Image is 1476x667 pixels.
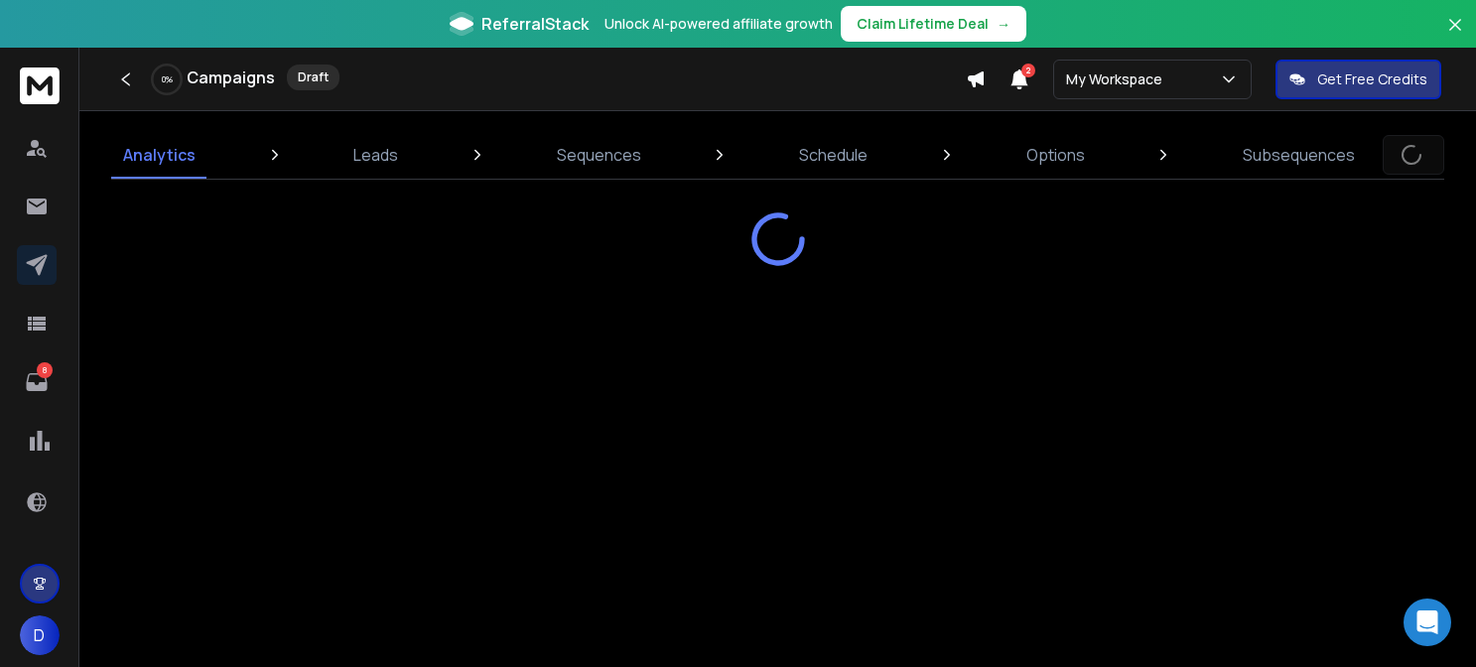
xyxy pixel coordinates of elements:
button: D [20,615,60,655]
p: 0 % [162,73,173,85]
p: Sequences [557,143,641,167]
div: Draft [287,65,339,90]
a: Subsequences [1231,131,1367,179]
a: Schedule [787,131,879,179]
a: 8 [17,362,57,402]
div: Open Intercom Messenger [1404,599,1451,646]
h1: Campaigns [187,66,275,89]
button: Close banner [1442,12,1468,60]
p: 8 [37,362,53,378]
a: Sequences [545,131,653,179]
p: Get Free Credits [1317,69,1427,89]
span: 2 [1021,64,1035,77]
a: Leads [341,131,410,179]
p: Unlock AI-powered affiliate growth [604,14,833,34]
p: My Workspace [1066,69,1170,89]
p: Analytics [123,143,196,167]
p: Schedule [799,143,868,167]
span: → [997,14,1010,34]
a: Options [1014,131,1097,179]
a: Analytics [111,131,207,179]
button: Get Free Credits [1275,60,1441,99]
span: ReferralStack [481,12,589,36]
p: Options [1026,143,1085,167]
button: Claim Lifetime Deal→ [841,6,1026,42]
p: Subsequences [1243,143,1355,167]
p: Leads [353,143,398,167]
